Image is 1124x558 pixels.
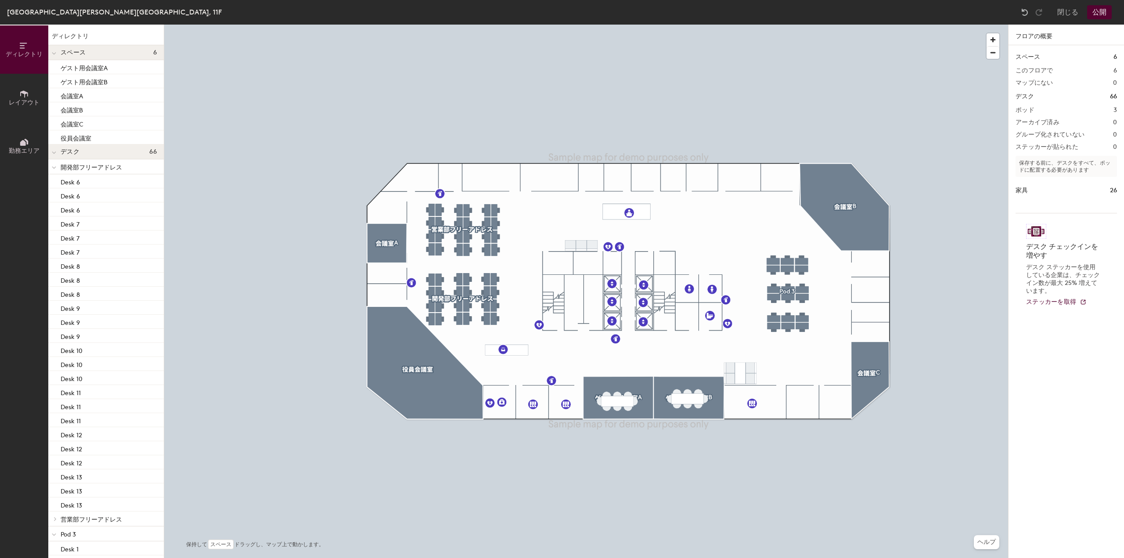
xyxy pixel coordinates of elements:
[61,317,80,327] p: Desk 9
[61,190,80,200] p: Desk 6
[1113,79,1117,86] h2: 0
[61,232,79,242] p: Desk 7
[61,373,83,383] p: Desk 10
[1113,52,1117,62] h1: 6
[61,104,83,114] p: 会議室B
[1026,298,1076,306] span: ステッカーを取得
[61,531,76,538] span: Pod 3
[61,132,91,142] p: 役員会議室
[61,260,80,270] p: Desk 8
[48,32,164,45] h1: ディレクトリ
[1009,25,1124,45] h1: フロアの概要
[61,90,83,100] p: 会議室A
[61,302,80,313] p: Desk 9
[61,204,80,214] p: Desk 6
[1016,131,1084,138] h2: グループ化されていない
[61,176,80,186] p: Desk 6
[61,218,79,228] p: Desk 7
[1113,119,1117,126] h2: 0
[1016,119,1059,126] h2: アーカイブ済み
[1020,8,1029,17] img: Undo
[1016,67,1053,74] h2: このフロアで
[1016,79,1053,86] h2: マップにない
[153,49,157,56] span: 6
[61,387,81,397] p: Desk 11
[61,274,80,284] p: Desk 8
[61,543,79,553] p: Desk 1
[61,457,82,467] p: Desk 12
[1016,107,1034,114] h2: ポッド
[1026,299,1087,306] a: ステッカーを取得
[1110,92,1117,101] h1: 66
[61,76,108,86] p: ゲスト用会議室B
[1087,5,1112,19] button: 公開
[1016,92,1034,101] h1: デスク
[1026,263,1101,295] p: デスク ステッカーを使用している企業は、チェックイン数が最大 25% 増えています。
[61,471,82,481] p: Desk 13
[61,485,82,495] p: Desk 13
[61,345,83,355] p: Desk 10
[61,62,108,72] p: ゲスト用会議室A
[61,359,83,369] p: Desk 10
[61,49,86,56] span: スペース
[1016,144,1078,151] h2: ステッカーが貼られた
[1026,242,1101,260] h4: デスク チェックインを増やす
[1057,5,1078,19] button: 閉じる
[9,99,40,106] span: レイアウト
[61,516,122,523] span: 営業部フリーアドレス
[61,118,83,128] p: 会議室C
[1016,156,1117,177] p: 保存する前に、デスクをすべて、ポッドに配置する必要があります
[61,429,82,439] p: Desk 12
[974,535,999,549] button: ヘルプ
[149,148,157,155] span: 66
[1113,67,1117,74] h2: 6
[7,7,222,18] div: [GEOGRAPHIC_DATA][PERSON_NAME][GEOGRAPHIC_DATA], 11F
[1113,107,1117,114] h2: 3
[1016,52,1040,62] h1: スペース
[1016,186,1028,195] h1: 家具
[1034,8,1043,17] img: Redo
[61,401,81,411] p: Desk 11
[6,50,43,58] span: ディレクトリ
[61,499,82,509] p: Desk 13
[1113,131,1117,138] h2: 0
[61,443,82,453] p: Desk 12
[61,148,79,155] span: デスク
[61,246,79,256] p: Desk 7
[1113,144,1117,151] h2: 0
[61,415,81,425] p: Desk 11
[61,331,80,341] p: Desk 9
[61,288,80,299] p: Desk 8
[1110,186,1117,195] h1: 26
[1026,224,1046,239] img: ステッカー ロゴ
[61,164,122,171] span: 開発部フリーアドレス
[9,147,40,155] span: 勤務エリア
